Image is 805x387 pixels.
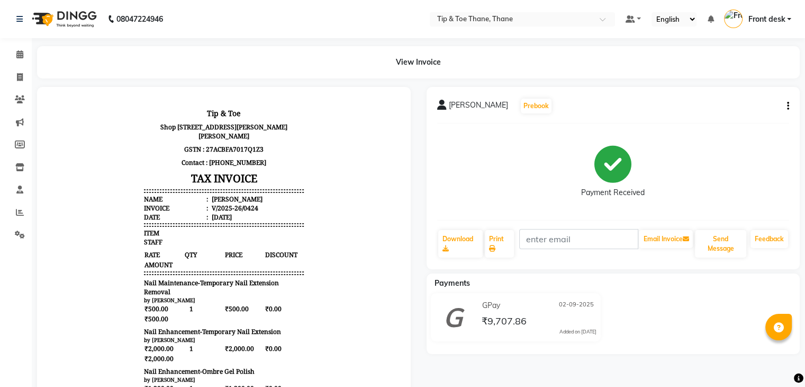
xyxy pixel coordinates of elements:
small: by [PERSON_NAME] [96,318,148,326]
div: [DATE] [162,115,184,124]
span: Nail Enhancement-Temporary Nail Extension [96,230,233,239]
span: ₹500.00 [96,216,135,226]
span: ₹0.00 [217,246,256,256]
div: Payment Received [581,187,645,198]
span: ₹500.00 [177,206,216,216]
img: Front desk [724,10,743,28]
span: [PERSON_NAME] [449,100,508,115]
img: logo [27,4,100,34]
span: ₹2,000.00 [177,246,216,256]
span: : [159,115,160,124]
div: V/2025-26/0424 [162,106,211,115]
div: [PERSON_NAME] [162,97,215,106]
span: ₹2,373.00 [96,375,135,385]
p: Shop [STREET_ADDRESS][PERSON_NAME][PERSON_NAME] [96,23,256,45]
button: Email Invoice [639,230,693,248]
div: View Invoice [37,46,800,78]
div: Added on [DATE] [559,328,596,336]
span: ₹0.00 [217,326,256,336]
small: by [PERSON_NAME] [96,199,148,206]
a: Print [485,230,514,258]
span: 02-09-2025 [559,300,594,311]
h3: TAX INVOICE [96,72,256,90]
span: 1 [137,246,176,256]
h3: Tip & Toe [96,8,256,23]
span: Nail Enhancement-Ombre Gel Polish [96,269,207,278]
span: ₹1,500.00 [177,326,216,336]
span: Front desk [748,14,785,25]
span: ₹1,500.00 [96,326,135,336]
span: AMOUNT [96,162,135,172]
button: Prebook [521,99,551,113]
span: ₹0.00 [217,286,256,296]
span: STAFF [96,140,115,149]
input: enter email [519,229,638,249]
small: by [PERSON_NAME] [96,278,148,286]
span: : [159,106,160,115]
div: Invoice [96,106,160,115]
a: Feedback [750,230,788,248]
span: QTY [137,152,176,162]
small: by [PERSON_NAME] [96,239,148,246]
span: 1 [137,365,176,375]
b: 08047224946 [116,4,163,34]
p: GSTN : 27ACBFA7017Q1Z3 [96,45,256,58]
span: PRICE [177,152,216,162]
span: : [159,97,160,106]
div: Date [96,115,160,124]
span: Foot Facial Detox Pedicure [96,349,177,358]
button: Send Message [695,230,746,258]
small: by [PERSON_NAME] [96,358,148,365]
div: Name [96,97,160,106]
span: ₹1,300.00 [96,296,135,306]
span: ₹1,300.00 [96,286,135,296]
span: ₹2,000.00 [96,246,135,256]
span: ₹1,500.00 [96,336,135,346]
span: ₹500.00 [96,206,135,216]
p: Contact : [PHONE_NUMBER] [96,58,256,72]
span: GPay [482,300,500,311]
span: ₹2,373.00 [177,365,216,375]
span: ₹0.00 [217,365,256,375]
span: RATE [96,152,135,162]
span: DISCOUNT [217,152,256,162]
span: 1 [137,326,176,336]
span: Nail Enhancement-Glitter Gel Polish [96,309,206,318]
a: Download [438,230,483,258]
span: Payments [435,278,470,288]
span: 1 [137,206,176,216]
span: ITEM [96,131,112,140]
span: ₹1,300.00 [177,286,216,296]
span: ₹0.00 [217,206,256,216]
span: 1 [137,286,176,296]
span: ₹2,000.00 [96,256,135,266]
span: ₹2,373.00 [96,365,135,375]
span: ₹9,707.86 [481,315,526,330]
span: Nail Maintenance-Temporary Nail Extension Removal [96,181,256,199]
